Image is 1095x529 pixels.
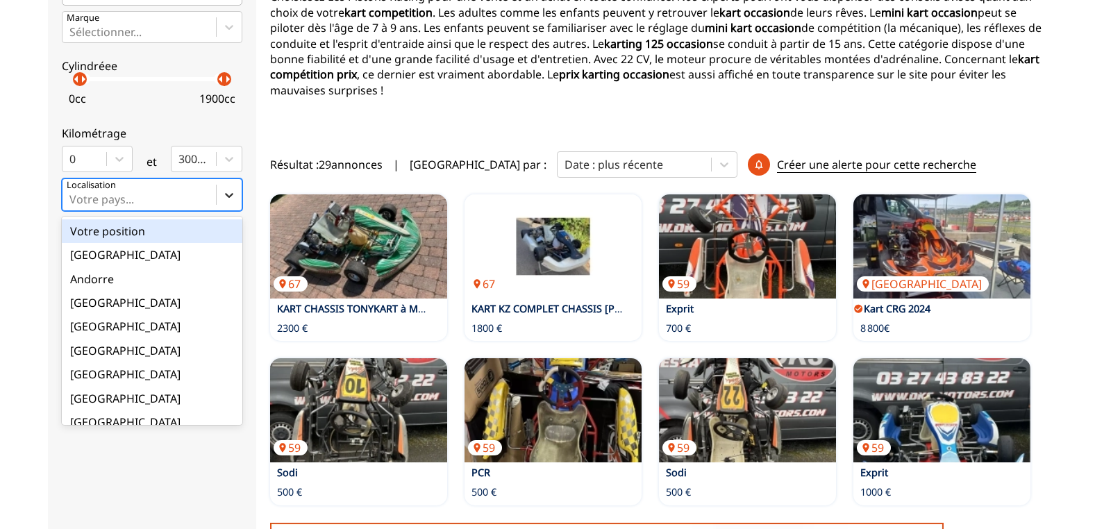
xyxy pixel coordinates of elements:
img: Kart CRG 2024 [853,194,1030,299]
a: Sodi [666,466,687,479]
p: 67 [274,276,308,292]
p: 2300 € [277,321,308,335]
p: et [147,154,157,169]
p: Créer une alerte pour cette recherche [777,157,976,173]
img: Sodi [270,358,447,462]
a: KART CHASSIS TONYKART à MOTEUR IAME X3067 [270,194,447,299]
a: KART CHASSIS TONYKART à MOTEUR IAME X30 [277,302,497,315]
p: 1800 € [471,321,502,335]
strong: kart competition [344,5,433,20]
a: PCR59 [465,358,642,462]
p: 59 [274,440,308,455]
img: Exprit [853,358,1030,462]
p: 1000 € [860,485,891,499]
img: KART CHASSIS TONYKART à MOTEUR IAME X30 [270,194,447,299]
a: Sodi59 [659,358,836,462]
div: [GEOGRAPHIC_DATA] [62,291,242,314]
strong: prix karting occasion [559,67,669,82]
div: [GEOGRAPHIC_DATA] [62,362,242,386]
strong: kart compétition prix [270,51,1039,82]
input: 0 [69,153,72,165]
div: [GEOGRAPHIC_DATA] [62,243,242,267]
div: [GEOGRAPHIC_DATA] [62,339,242,362]
strong: kart occasion [719,5,790,20]
a: Kart CRG 2024[GEOGRAPHIC_DATA] [853,194,1030,299]
p: Marque [67,12,99,24]
a: Exprit59 [659,194,836,299]
strong: mini kart occasion [705,20,801,35]
img: KART KZ COMPLET CHASSIS HAASE + MOTEUR PAVESI [465,194,642,299]
a: Kart CRG 2024 [864,302,930,315]
strong: karting 125 occasion [604,36,713,51]
a: Exprit [666,302,694,315]
img: Exprit [659,194,836,299]
span: | [393,157,399,172]
a: KART KZ COMPLET CHASSIS HAASE + MOTEUR PAVESI67 [465,194,642,299]
a: Exprit59 [853,358,1030,462]
img: PCR [465,358,642,462]
a: PCR [471,466,490,479]
a: Exprit [860,466,888,479]
div: Votre position [62,219,242,243]
a: KART KZ COMPLET CHASSIS [PERSON_NAME] + MOTEUR PAVESI [471,302,771,315]
input: MarqueSélectionner... [69,26,72,38]
p: Kilométrage [62,126,242,141]
div: [GEOGRAPHIC_DATA] [62,314,242,338]
a: Sodi [277,466,298,479]
img: Sodi [659,358,836,462]
div: Andorre [62,267,242,291]
span: Résultat : 29 annonces [270,157,383,172]
p: Cylindréee [62,58,242,74]
input: 300000 [178,153,181,165]
p: 500 € [666,485,691,499]
p: 8 800€ [860,321,889,335]
div: [GEOGRAPHIC_DATA] [62,387,242,410]
p: 1900 cc [199,91,235,106]
p: 59 [468,440,502,455]
div: [GEOGRAPHIC_DATA] [62,410,242,434]
p: Localisation [67,179,116,192]
p: 67 [468,276,502,292]
input: Votre pays...Votre position[GEOGRAPHIC_DATA]Andorre[GEOGRAPHIC_DATA][GEOGRAPHIC_DATA][GEOGRAPHIC_... [69,193,72,205]
p: arrow_right [219,71,236,87]
p: 500 € [471,485,496,499]
p: 700 € [666,321,691,335]
p: arrow_left [68,71,85,87]
p: arrow_left [212,71,229,87]
p: [GEOGRAPHIC_DATA] par : [410,157,546,172]
p: 0 cc [69,91,86,106]
p: [GEOGRAPHIC_DATA] [857,276,989,292]
p: 59 [662,440,696,455]
p: arrow_right [75,71,92,87]
a: Sodi59 [270,358,447,462]
p: 59 [662,276,696,292]
p: 500 € [277,485,302,499]
strong: mini kart occasion [881,5,978,20]
p: 59 [857,440,891,455]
